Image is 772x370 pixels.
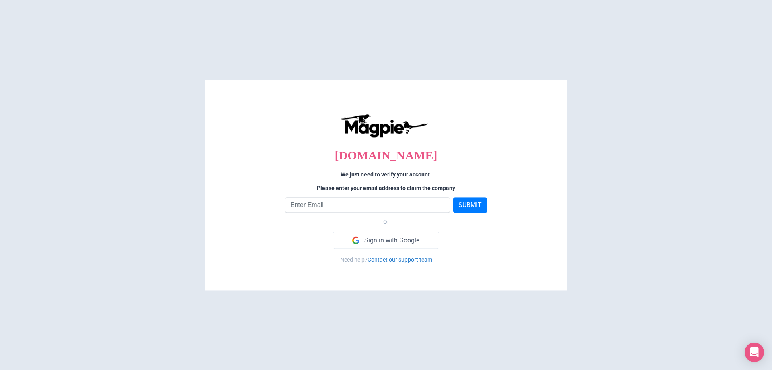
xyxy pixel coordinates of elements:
[453,198,487,213] button: SUBMIT
[221,146,551,165] p: [DOMAIN_NAME]
[221,218,551,227] p: Or
[368,257,432,263] a: Contact our support team
[339,114,429,138] img: logo-ab69f6fb50320c5b225c76a69d11143b.png
[333,232,439,249] a: Sign in with Google
[352,237,359,244] img: Google logo
[221,256,551,265] div: Need help?
[745,343,764,362] div: Open Intercom Messenger
[221,184,551,192] p: Please enter your email address to claim the company
[221,170,551,179] p: We just need to verify your account.
[285,198,450,213] input: Enter Email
